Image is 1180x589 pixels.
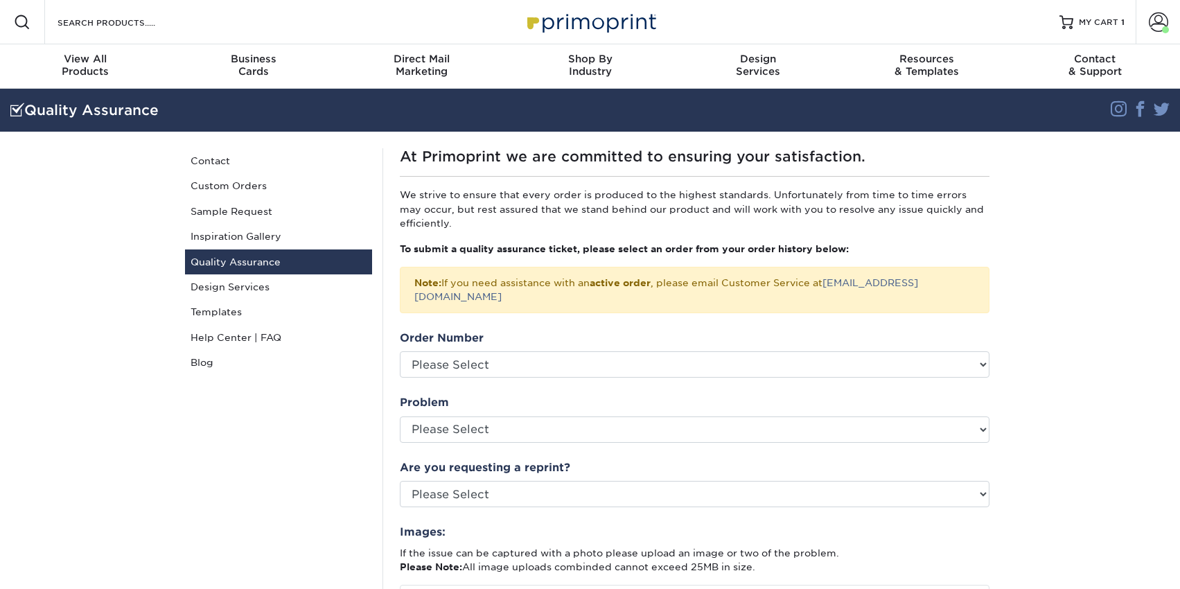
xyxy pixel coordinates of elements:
span: Design [674,53,843,65]
span: Direct Mail [337,53,506,65]
a: BusinessCards [169,44,337,89]
span: Shop By [506,53,674,65]
div: Marketing [337,53,506,78]
a: DesignServices [674,44,843,89]
a: Sample Request [185,199,372,224]
h1: At Primoprint we are committed to ensuring your satisfaction. [400,148,989,165]
span: Resources [843,53,1011,65]
strong: Order Number [400,331,484,344]
strong: Are you requesting a reprint? [400,461,570,474]
a: Contact& Support [1011,44,1179,89]
a: Help Center | FAQ [185,325,372,350]
div: Cards [169,53,337,78]
div: Services [674,53,843,78]
a: Direct MailMarketing [337,44,506,89]
a: View AllProducts [1,44,170,89]
strong: Note: [414,277,441,288]
p: If the issue can be captured with a photo please upload an image or two of the problem. All image... [400,546,989,574]
strong: Please Note: [400,561,462,572]
a: Contact [185,148,372,173]
a: Inspiration Gallery [185,224,372,249]
a: Templates [185,299,372,324]
input: SEARCH PRODUCTS..... [56,14,191,30]
p: We strive to ensure that every order is produced to the highest standards. Unfortunately from tim... [400,188,989,230]
span: MY CART [1079,17,1118,28]
span: Business [169,53,337,65]
strong: Images: [400,525,446,538]
a: Custom Orders [185,173,372,198]
b: active order [590,277,651,288]
a: Blog [185,350,372,375]
div: & Templates [843,53,1011,78]
div: & Support [1011,53,1179,78]
a: Design Services [185,274,372,299]
strong: To submit a quality assurance ticket, please select an order from your order history below: [400,243,849,254]
span: Contact [1011,53,1179,65]
a: Resources& Templates [843,44,1011,89]
a: Shop ByIndustry [506,44,674,89]
strong: Problem [400,396,449,409]
span: View All [1,53,170,65]
div: Products [1,53,170,78]
a: Quality Assurance [185,249,372,274]
div: If you need assistance with an , please email Customer Service at [400,267,989,313]
span: 1 [1121,17,1125,27]
div: Industry [506,53,674,78]
img: Primoprint [521,7,660,37]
